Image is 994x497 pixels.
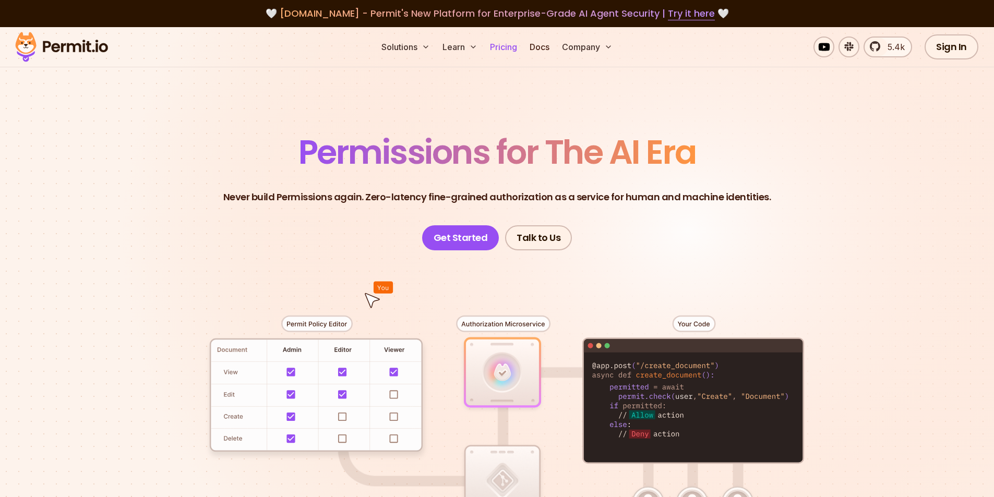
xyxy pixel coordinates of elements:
a: Docs [525,37,554,57]
a: Pricing [486,37,521,57]
a: Get Started [422,225,499,250]
a: 5.4k [864,37,912,57]
a: Talk to Us [505,225,572,250]
div: 🤍 🤍 [25,6,969,21]
a: Try it here [668,7,715,20]
button: Solutions [377,37,434,57]
button: Learn [438,37,482,57]
img: Permit logo [10,29,113,65]
button: Company [558,37,617,57]
p: Never build Permissions again. Zero-latency fine-grained authorization as a service for human and... [223,190,771,204]
a: Sign In [925,34,978,59]
span: 5.4k [881,41,905,53]
span: [DOMAIN_NAME] - Permit's New Platform for Enterprise-Grade AI Agent Security | [280,7,715,20]
span: Permissions for The AI Era [298,129,696,175]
